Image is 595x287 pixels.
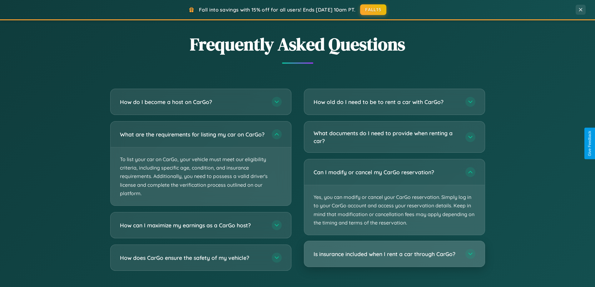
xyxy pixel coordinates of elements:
h2: Frequently Asked Questions [110,32,485,56]
h3: How do I become a host on CarGo? [120,98,265,106]
h3: Can I modify or cancel my CarGo reservation? [314,168,459,176]
p: To list your car on CarGo, your vehicle must meet our eligibility criteria, including specific ag... [111,147,291,205]
h3: How old do I need to be to rent a car with CarGo? [314,98,459,106]
span: Fall into savings with 15% off for all users! Ends [DATE] 10am PT. [199,7,355,13]
h3: Is insurance included when I rent a car through CarGo? [314,250,459,258]
h3: What documents do I need to provide when renting a car? [314,129,459,145]
div: Give Feedback [588,131,592,156]
h3: How can I maximize my earnings as a CarGo host? [120,221,265,229]
p: Yes, you can modify or cancel your CarGo reservation. Simply log in to your CarGo account and acc... [304,185,485,235]
button: FALL15 [360,4,386,15]
h3: What are the requirements for listing my car on CarGo? [120,131,265,138]
h3: How does CarGo ensure the safety of my vehicle? [120,254,265,262]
